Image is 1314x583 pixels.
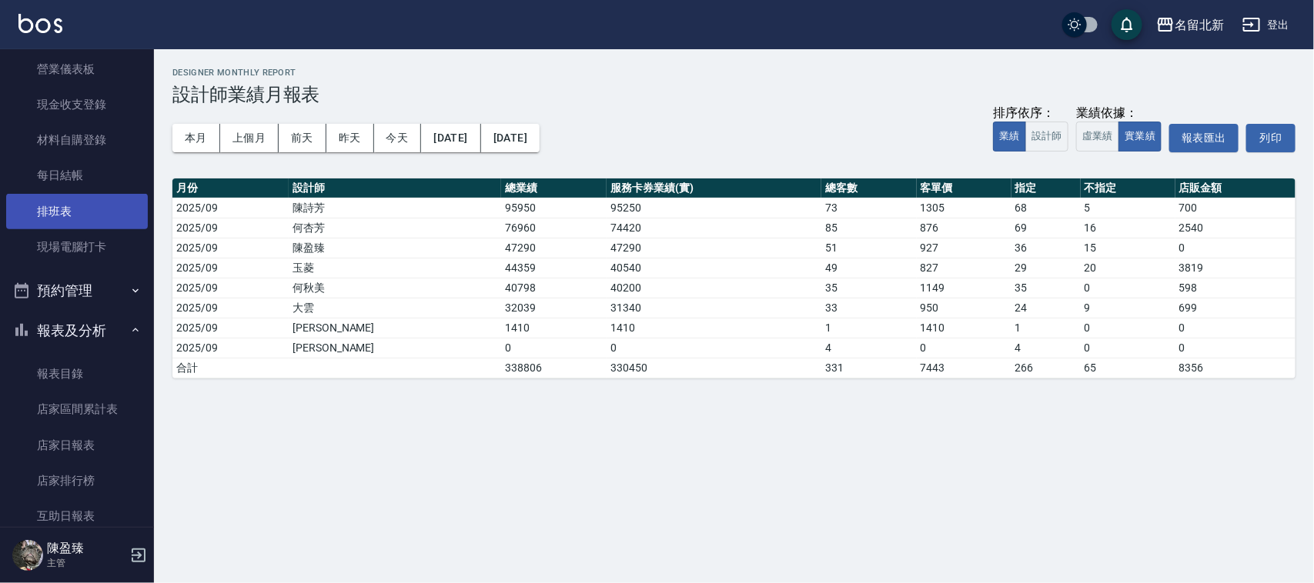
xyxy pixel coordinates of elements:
[1011,218,1081,238] td: 69
[501,218,607,238] td: 76960
[607,318,821,338] td: 1410
[1175,198,1296,218] td: 700
[1011,178,1081,198] th: 指定
[917,218,1011,238] td: 876
[607,238,821,258] td: 47290
[1175,258,1296,278] td: 3819
[1081,198,1175,218] td: 5
[1011,238,1081,258] td: 36
[1175,358,1296,378] td: 8356
[607,178,821,198] th: 服務卡券業績(實)
[993,122,1026,152] button: 業績
[289,338,501,358] td: [PERSON_NAME]
[172,178,1296,378] table: a dense table
[6,122,148,158] a: 材料自購登錄
[1081,318,1175,338] td: 0
[1011,338,1081,358] td: 4
[993,105,1068,122] div: 排序依序：
[1081,258,1175,278] td: 20
[6,229,148,265] a: 現場電腦打卡
[1175,298,1296,318] td: 699
[1011,258,1081,278] td: 29
[501,258,607,278] td: 44359
[172,124,220,152] button: 本月
[6,52,148,87] a: 營業儀表板
[289,238,501,258] td: 陳盈臻
[289,258,501,278] td: 玉菱
[1236,11,1296,39] button: 登出
[172,278,289,298] td: 2025/09
[1076,122,1119,152] button: 虛業績
[1011,278,1081,298] td: 35
[1081,278,1175,298] td: 0
[172,218,289,238] td: 2025/09
[1081,298,1175,318] td: 9
[607,278,821,298] td: 40200
[501,198,607,218] td: 95950
[172,258,289,278] td: 2025/09
[172,358,289,378] td: 合計
[1118,122,1162,152] button: 實業績
[172,68,1296,78] h2: Designer Monthly Report
[821,278,916,298] td: 35
[1175,178,1296,198] th: 店販金額
[172,198,289,218] td: 2025/09
[1025,122,1068,152] button: 設計師
[917,338,1011,358] td: 0
[6,498,148,534] a: 互助日報表
[47,541,125,556] h5: 陳盈臻
[172,84,1296,105] h3: 設計師業績月報表
[501,338,607,358] td: 0
[501,358,607,378] td: 338806
[1175,15,1224,35] div: 名留北新
[1175,318,1296,338] td: 0
[12,540,43,571] img: Person
[1011,198,1081,218] td: 68
[374,124,422,152] button: 今天
[917,198,1011,218] td: 1305
[821,358,916,378] td: 331
[421,124,480,152] button: [DATE]
[607,218,821,238] td: 74420
[607,198,821,218] td: 95250
[607,258,821,278] td: 40540
[172,178,289,198] th: 月份
[1011,298,1081,318] td: 24
[289,178,501,198] th: 設計師
[172,238,289,258] td: 2025/09
[1081,238,1175,258] td: 15
[1011,318,1081,338] td: 1
[1246,124,1296,152] button: 列印
[6,428,148,463] a: 店家日報表
[1175,338,1296,358] td: 0
[6,391,148,427] a: 店家區間累計表
[6,194,148,229] a: 排班表
[1011,358,1081,378] td: 266
[289,318,501,338] td: [PERSON_NAME]
[6,271,148,311] button: 預約管理
[821,338,916,358] td: 4
[607,338,821,358] td: 0
[821,238,916,258] td: 51
[6,311,148,351] button: 報表及分析
[917,358,1011,378] td: 7443
[1081,178,1175,198] th: 不指定
[6,158,148,193] a: 每日結帳
[289,298,501,318] td: 大雲
[917,298,1011,318] td: 950
[289,198,501,218] td: 陳詩芳
[917,318,1011,338] td: 1410
[1150,9,1230,41] button: 名留北新
[501,238,607,258] td: 47290
[917,278,1011,298] td: 1149
[1081,358,1175,378] td: 65
[917,238,1011,258] td: 927
[501,178,607,198] th: 總業績
[1076,105,1162,122] div: 業績依據：
[501,298,607,318] td: 32039
[821,198,916,218] td: 73
[289,218,501,238] td: 何杏芳
[1175,238,1296,258] td: 0
[501,318,607,338] td: 1410
[326,124,374,152] button: 昨天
